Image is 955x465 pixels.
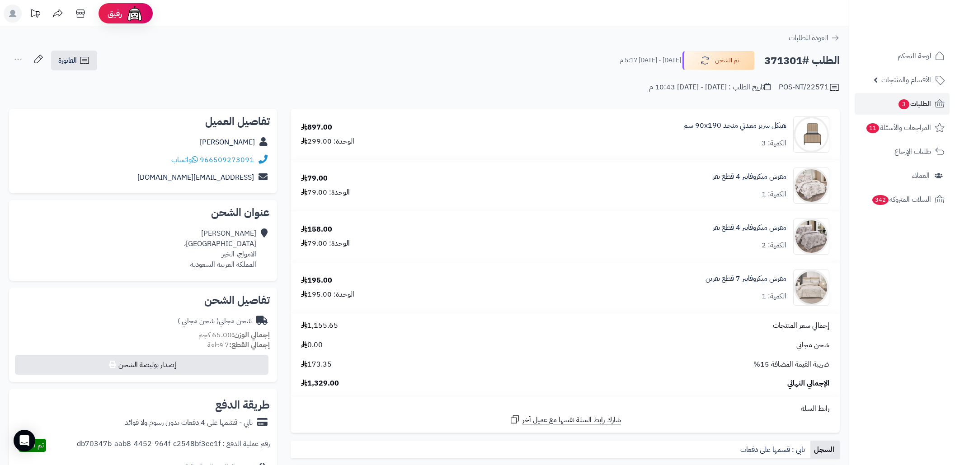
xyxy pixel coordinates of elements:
button: تم الشحن [682,51,755,70]
h2: عنوان الشحن [16,207,270,218]
strong: إجمالي الوزن: [232,330,270,340]
a: [PERSON_NAME] [200,137,255,148]
div: الكمية: 1 [762,291,786,302]
a: مفرش ميكروفايبر 4 قطع نفر [713,223,786,233]
a: تابي : قسمها على دفعات [737,441,810,459]
a: طلبات الإرجاع [855,141,950,163]
img: 1754396674-1-90x90.jpg [794,270,829,306]
a: العودة للطلبات [789,33,840,43]
div: الوحدة: 79.00 [301,187,350,198]
span: ضريبة القيمة المضافة 15% [753,359,829,370]
div: الكمية: 2 [762,240,786,251]
span: شحن مجاني [796,340,829,350]
a: الفاتورة [51,51,97,70]
a: الطلبات3 [855,93,950,115]
span: 0.00 [301,340,323,350]
span: السلات المتروكة [871,193,931,206]
span: رفيق [108,8,122,19]
span: لوحة التحكم [898,50,931,62]
span: 11 [866,123,879,133]
div: الكمية: 1 [762,189,786,200]
div: 897.00 [301,122,332,133]
div: الوحدة: 195.00 [301,289,354,300]
a: العملاء [855,165,950,186]
span: 3 [899,99,909,109]
small: [DATE] - [DATE] 5:17 م [620,56,681,65]
img: ai-face.png [126,5,144,23]
small: 7 قطعة [207,339,270,350]
span: ( شحن مجاني ) [178,316,219,326]
div: الوحدة: 79.00 [301,238,350,249]
div: تاريخ الطلب : [DATE] - [DATE] 10:43 م [649,82,771,93]
div: الكمية: 3 [762,138,786,149]
div: POS-NT/22571 [779,82,840,93]
div: الوحدة: 299.00 [301,136,354,147]
span: العودة للطلبات [789,33,828,43]
span: 1,329.00 [301,378,339,389]
small: 65.00 كجم [198,330,270,340]
a: واتساب [171,154,198,165]
a: مفرش ميكروفايبر 4 قطع نفر [713,172,786,182]
span: الأقسام والمنتجات [881,74,931,86]
strong: إجمالي القطع: [229,339,270,350]
span: طلبات الإرجاع [894,145,931,158]
span: المراجعات والأسئلة [866,121,931,134]
h2: تفاصيل الشحن [16,295,270,306]
img: 1737185903-110101010017-90x90.jpg [794,116,829,153]
a: تحديثات المنصة [24,5,47,25]
a: السجل [810,441,840,459]
button: إصدار بوليصة الشحن [15,355,268,375]
span: 173.35 [301,359,332,370]
div: Open Intercom Messenger [14,430,35,451]
span: العملاء [912,169,930,182]
span: الفاتورة [58,55,77,66]
div: 79.00 [301,173,328,184]
div: رابط السلة [294,404,836,414]
a: شارك رابط السلة نفسها مع عميل آخر [509,414,621,425]
h2: تفاصيل العميل [16,116,270,127]
img: logo-2.png [894,24,946,43]
div: رقم عملية الدفع : db70347b-aab8-4452-964f-c2548bf3ee1f [77,439,270,452]
a: [EMAIL_ADDRESS][DOMAIN_NAME] [137,172,254,183]
a: لوحة التحكم [855,45,950,67]
div: 195.00 [301,275,332,286]
h2: طريقة الدفع [215,400,270,410]
div: تابي - قسّمها على 4 دفعات بدون رسوم ولا فوائد [125,418,253,428]
span: الطلبات [898,98,931,110]
img: 1752752723-1-90x90.jpg [794,167,829,204]
div: [PERSON_NAME] [GEOGRAPHIC_DATA]، الامواج، الخبر المملكة العربية السعودية [184,228,256,270]
span: إجمالي سعر المنتجات [773,321,829,331]
span: الإجمالي النهائي [787,378,829,389]
span: شارك رابط السلة نفسها مع عميل آخر [522,415,621,425]
a: 966509273091 [200,154,254,165]
a: مفرش ميكروفايبر 7 قطع نفرين [706,274,786,284]
h2: الطلب #371301 [764,51,840,70]
span: 1,155.65 [301,321,338,331]
img: 1752754031-1-90x90.jpg [794,219,829,255]
a: هيكل سرير معدني منجد 90x190 سم [683,121,786,131]
div: 158.00 [301,224,332,235]
a: السلات المتروكة342 [855,189,950,210]
span: 342 [872,195,889,205]
a: المراجعات والأسئلة11 [855,117,950,139]
div: شحن مجاني [178,316,252,326]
